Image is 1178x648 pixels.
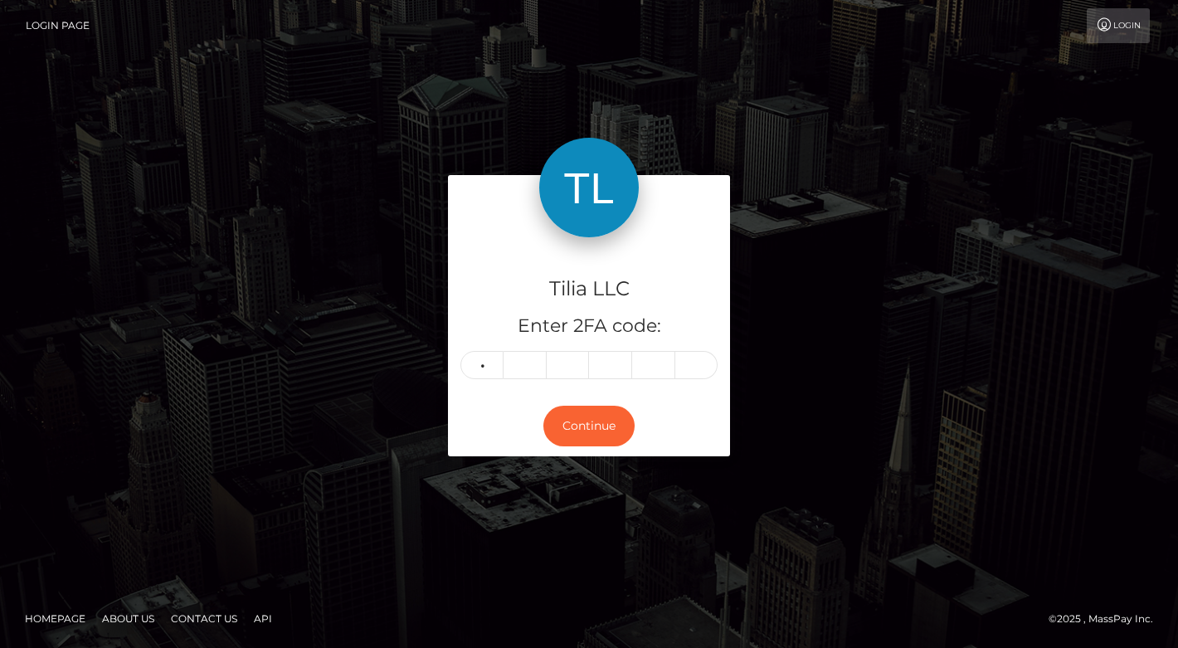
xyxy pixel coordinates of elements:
a: Contact Us [164,606,244,631]
h5: Enter 2FA code: [460,314,718,339]
a: Homepage [18,606,92,631]
div: © 2025 , MassPay Inc. [1049,610,1166,628]
a: Login [1087,8,1150,43]
a: API [247,606,279,631]
a: Login Page [26,8,90,43]
h4: Tilia LLC [460,275,718,304]
button: Continue [543,406,635,446]
img: Tilia LLC [539,138,639,237]
a: About Us [95,606,161,631]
